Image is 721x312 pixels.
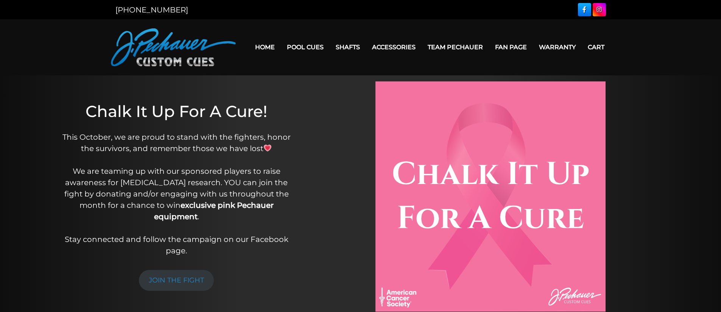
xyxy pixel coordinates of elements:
a: Shafts [330,37,366,57]
a: Team Pechauer [422,37,489,57]
a: [PHONE_NUMBER] [115,5,188,14]
a: Home [249,37,281,57]
a: Pool Cues [281,37,330,57]
p: This October, we are proud to stand with the fighters, honor the survivors, and remember those we... [58,131,295,256]
a: Accessories [366,37,422,57]
img: Pechauer Custom Cues [111,28,236,66]
strong: exclusive pink Pechauer equipment [154,201,274,221]
h1: Chalk It Up For A Cure! [58,102,295,121]
a: Fan Page [489,37,533,57]
a: Warranty [533,37,582,57]
a: Cart [582,37,610,57]
a: JOIN THE FIGHT [139,270,214,291]
img: 💗 [264,144,271,152]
